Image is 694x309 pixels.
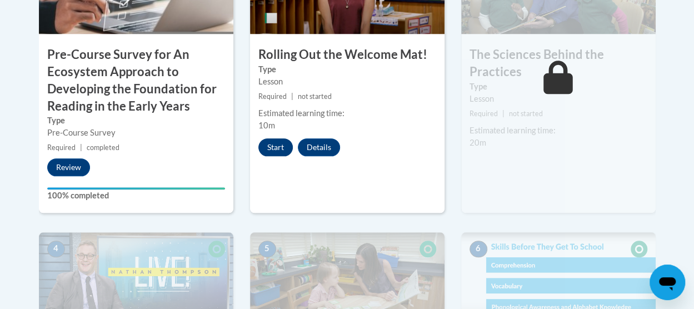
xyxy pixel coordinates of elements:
[258,138,293,156] button: Start
[47,143,76,152] span: Required
[47,187,225,190] div: Your progress
[47,158,90,176] button: Review
[470,81,647,93] label: Type
[461,46,656,81] h3: The Sciences Behind the Practices
[39,46,233,114] h3: Pre-Course Survey for An Ecosystem Approach to Developing the Foundation for Reading in the Early...
[47,114,225,127] label: Type
[250,46,445,63] h3: Rolling Out the Welcome Mat!
[87,143,119,152] span: completed
[650,265,685,300] iframe: Button to launch messaging window
[470,241,487,257] span: 6
[470,93,647,105] div: Lesson
[258,121,275,130] span: 10m
[258,63,436,76] label: Type
[509,109,543,118] span: not started
[258,76,436,88] div: Lesson
[470,138,486,147] span: 20m
[470,124,647,137] div: Estimated learning time:
[47,190,225,202] label: 100% completed
[258,107,436,119] div: Estimated learning time:
[47,127,225,139] div: Pre-Course Survey
[502,109,505,118] span: |
[80,143,82,152] span: |
[291,92,293,101] span: |
[47,241,65,257] span: 4
[298,92,332,101] span: not started
[470,109,498,118] span: Required
[298,138,340,156] button: Details
[258,92,287,101] span: Required
[258,241,276,257] span: 5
